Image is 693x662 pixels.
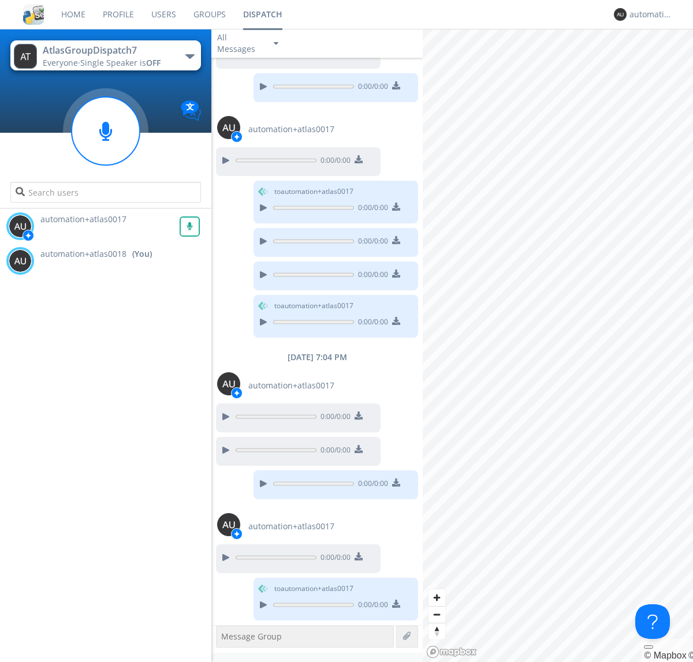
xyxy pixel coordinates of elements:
[40,214,126,225] span: automation+atlas0017
[644,645,653,649] button: Toggle attribution
[429,623,445,639] button: Reset bearing to north
[635,604,670,639] iframe: Toggle Customer Support
[217,32,263,55] div: All Messages
[248,521,334,532] span: automation+atlas0017
[392,236,400,244] img: download media button
[354,600,388,612] span: 0:00 / 0:00
[316,445,351,458] span: 0:00 / 0:00
[429,606,445,623] button: Zoom out
[274,42,278,45] img: caret-down-sm.svg
[354,203,388,215] span: 0:00 / 0:00
[392,203,400,211] img: download media button
[354,317,388,330] span: 0:00 / 0:00
[429,589,445,606] button: Zoom in
[426,645,477,659] a: Mapbox logo
[354,81,388,94] span: 0:00 / 0:00
[644,650,686,660] a: Mapbox
[354,478,388,491] span: 0:00 / 0:00
[43,44,173,57] div: AtlasGroupDispatch7
[392,317,400,325] img: download media button
[354,270,388,282] span: 0:00 / 0:00
[629,9,673,20] div: automation+atlas0018
[132,248,152,260] div: (You)
[217,372,240,395] img: 373638.png
[14,44,37,69] img: 373638.png
[355,445,363,453] img: download media button
[392,600,400,608] img: download media button
[316,412,351,424] span: 0:00 / 0:00
[40,248,126,260] span: automation+atlas0018
[146,57,161,68] span: OFF
[9,215,32,238] img: 373638.png
[392,270,400,278] img: download media button
[80,57,161,68] span: Single Speaker is
[9,249,32,272] img: 373638.png
[217,116,240,139] img: 373638.png
[10,182,200,203] input: Search users
[355,155,363,163] img: download media button
[355,412,363,420] img: download media button
[23,4,44,25] img: cddb5a64eb264b2086981ab96f4c1ba7
[43,57,173,69] div: Everyone ·
[211,351,423,363] div: [DATE] 7:04 PM
[274,301,353,311] span: to automation+atlas0017
[614,8,627,21] img: 373638.png
[354,236,388,249] span: 0:00 / 0:00
[316,552,351,565] span: 0:00 / 0:00
[248,124,334,135] span: automation+atlas0017
[316,155,351,168] span: 0:00 / 0:00
[217,513,240,536] img: 373638.png
[429,607,445,623] span: Zoom out
[10,40,200,70] button: AtlasGroupDispatch7Everyone·Single Speaker isOFF
[355,552,363,560] img: download media button
[274,186,353,197] span: to automation+atlas0017
[392,81,400,89] img: download media button
[429,623,445,639] span: Reset bearing to north
[274,584,353,594] span: to automation+atlas0017
[248,380,334,391] span: automation+atlas0017
[181,100,201,121] img: Translation enabled
[392,478,400,487] img: download media button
